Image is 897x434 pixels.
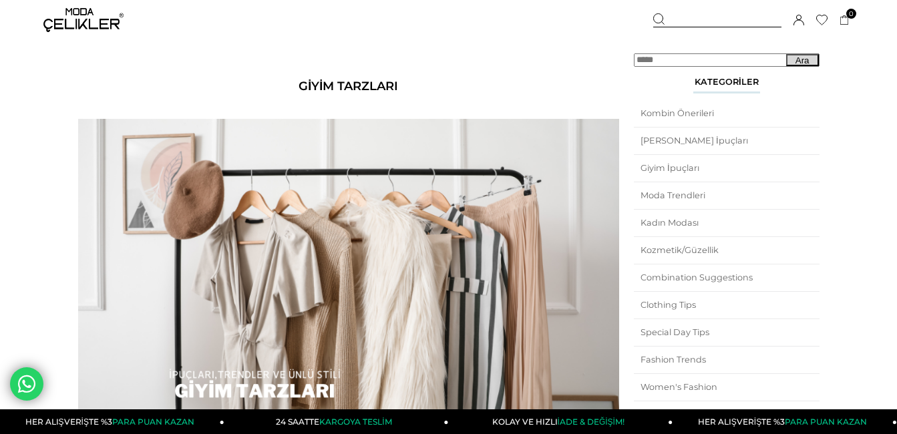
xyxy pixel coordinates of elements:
a: Clothing Tips [634,292,820,318]
a: Cosmetics/Beauty [634,401,820,428]
a: Special Day Tips [634,319,820,346]
button: Ara [786,54,819,66]
span: PARA PUAN KAZAN [112,417,194,427]
img: logo [43,8,124,32]
a: Combination Suggestions [634,264,820,291]
a: Moda Trendleri [634,182,820,209]
img: Giyim Tarzları [78,119,619,423]
a: Kombin Önerileri [634,100,820,127]
h1: Giyim Tarzları [78,80,619,92]
a: KOLAY VE HIZLIİADE & DEĞİŞİM! [449,409,673,434]
span: 0 [846,9,856,19]
a: HER ALIŞVERİŞTE %3PARA PUAN KAZAN [673,409,897,434]
a: 0 [840,15,850,25]
a: Kozmetik/Güzellik [634,237,820,264]
a: Giyim İpuçları [634,155,820,182]
a: Kadın Modası [634,210,820,236]
span: KARGOYA TESLİM [319,417,391,427]
span: PARA PUAN KAZAN [785,417,867,427]
span: İADE & DEĞİŞİM! [558,417,624,427]
a: Women's Fashion [634,374,820,401]
a: [PERSON_NAME] İpuçları [634,128,820,154]
a: 24 SAATTEKARGOYA TESLİM [224,409,449,434]
a: Fashion Trends [634,347,820,373]
div: Kategoriler [634,77,820,93]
